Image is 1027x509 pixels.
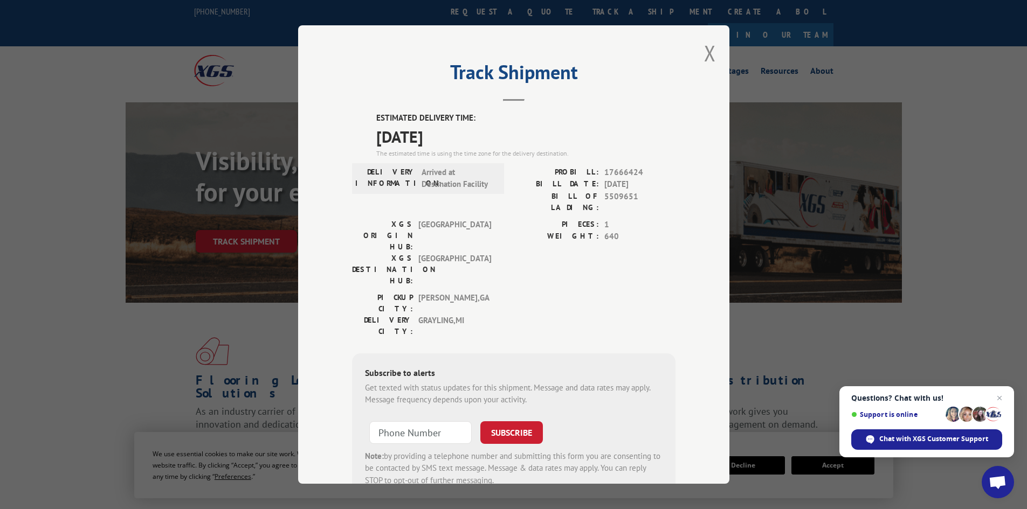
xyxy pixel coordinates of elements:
[851,429,1002,450] div: Chat with XGS Customer Support
[604,166,676,179] span: 17666424
[514,166,599,179] label: PROBILL:
[369,421,472,444] input: Phone Number
[514,191,599,213] label: BILL OF LADING:
[422,166,494,191] span: Arrived at Destination Facility
[604,219,676,231] span: 1
[993,392,1006,405] span: Close chat
[879,434,988,444] span: Chat with XGS Customer Support
[365,366,663,382] div: Subscribe to alerts
[418,253,491,287] span: [GEOGRAPHIC_DATA]
[704,39,716,67] button: Close modal
[851,410,942,419] span: Support is online
[480,421,543,444] button: SUBSCRIBE
[604,178,676,191] span: [DATE]
[514,219,599,231] label: PIECES:
[514,231,599,243] label: WEIGHT:
[376,112,676,124] label: ESTIMATED DELIVERY TIME:
[352,253,413,287] label: XGS DESTINATION HUB:
[376,149,676,158] div: The estimated time is using the time zone for the delivery destination.
[418,292,491,315] span: [PERSON_NAME] , GA
[352,65,676,85] h2: Track Shipment
[604,231,676,243] span: 640
[376,124,676,149] span: [DATE]
[365,382,663,406] div: Get texted with status updates for this shipment. Message and data rates may apply. Message frequ...
[982,466,1014,498] div: Open chat
[352,219,413,253] label: XGS ORIGIN HUB:
[355,166,416,191] label: DELIVERY INFORMATION:
[418,315,491,337] span: GRAYLING , MI
[418,219,491,253] span: [GEOGRAPHIC_DATA]
[352,292,413,315] label: PICKUP CITY:
[365,451,384,461] strong: Note:
[604,191,676,213] span: 5509651
[514,178,599,191] label: BILL DATE:
[851,394,1002,402] span: Questions? Chat with us!
[365,450,663,487] div: by providing a telephone number and submitting this form you are consenting to be contacted by SM...
[352,315,413,337] label: DELIVERY CITY:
